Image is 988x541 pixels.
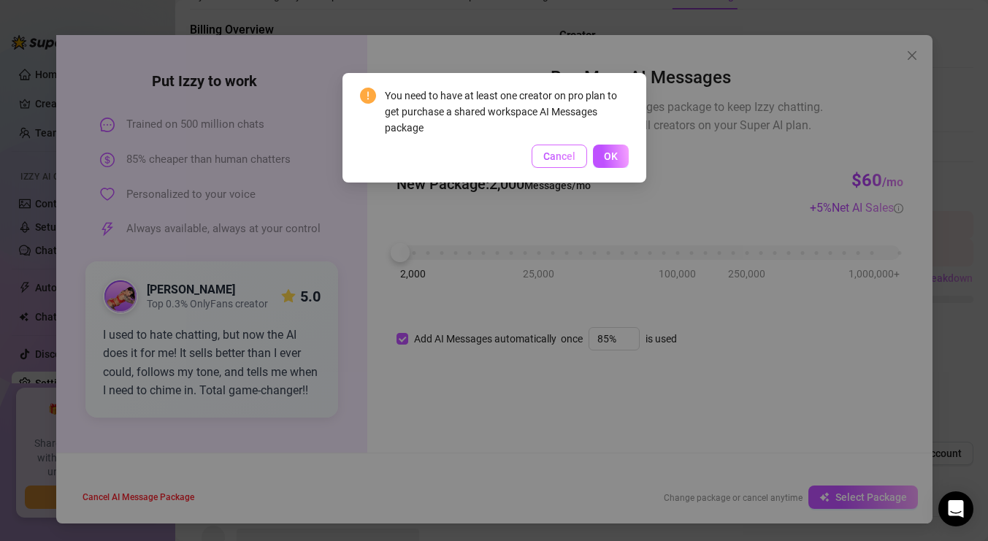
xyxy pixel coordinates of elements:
[938,491,973,526] div: Open Intercom Messenger
[385,88,629,136] div: You need to have at least one creator on pro plan to get purchase a shared workspace AI Messages ...
[604,150,618,162] span: OK
[543,150,575,162] span: Cancel
[593,145,629,168] button: OK
[532,145,587,168] button: Cancel
[360,88,376,104] span: exclamation-circle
